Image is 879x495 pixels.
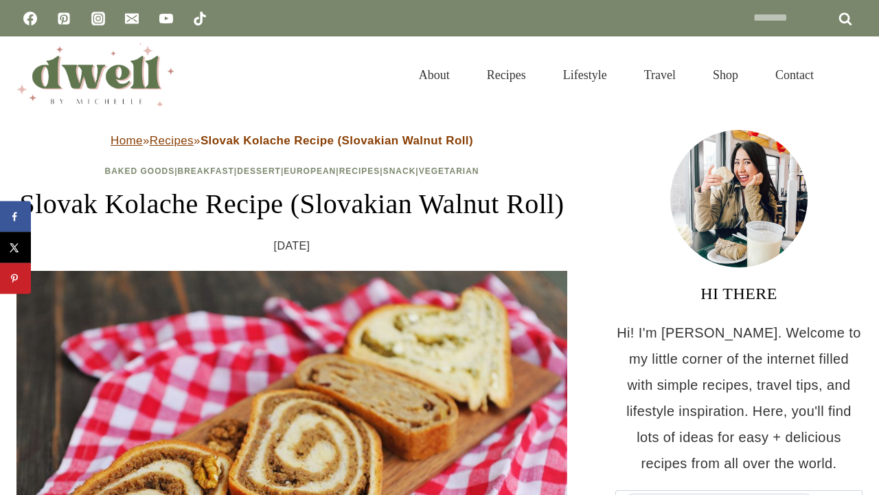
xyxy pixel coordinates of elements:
[615,281,863,306] h3: HI THERE
[16,5,44,32] a: Facebook
[111,134,143,147] a: Home
[400,51,832,99] nav: Primary Navigation
[16,184,567,225] h1: Slovak Kolache Recipe (Slovakian Walnut Roll)
[339,166,380,176] a: Recipes
[237,166,281,176] a: Dessert
[186,5,214,32] a: TikTok
[400,51,468,99] a: About
[104,166,174,176] a: Baked Goods
[178,166,234,176] a: Breakfast
[626,51,694,99] a: Travel
[84,5,112,32] a: Instagram
[694,51,757,99] a: Shop
[201,134,473,147] strong: Slovak Kolache Recipe (Slovakian Walnut Roll)
[152,5,180,32] a: YouTube
[545,51,626,99] a: Lifestyle
[383,166,416,176] a: Snack
[150,134,194,147] a: Recipes
[839,63,863,87] button: View Search Form
[111,134,473,147] span: » »
[757,51,832,99] a: Contact
[118,5,146,32] a: Email
[615,320,863,476] p: Hi! I'm [PERSON_NAME]. Welcome to my little corner of the internet filled with simple recipes, tr...
[16,43,174,107] img: DWELL by michelle
[419,166,479,176] a: Vegetarian
[284,166,336,176] a: European
[468,51,545,99] a: Recipes
[50,5,78,32] a: Pinterest
[274,236,310,256] time: [DATE]
[104,166,479,176] span: | | | | | |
